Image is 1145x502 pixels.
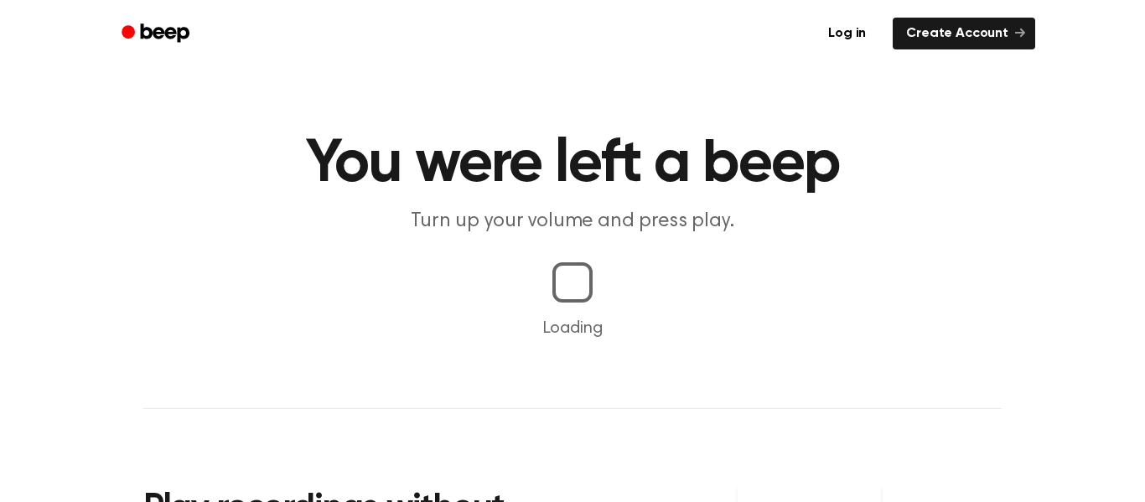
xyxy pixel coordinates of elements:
[893,18,1035,49] a: Create Account
[110,18,205,50] a: Beep
[811,14,883,53] a: Log in
[143,134,1002,194] h1: You were left a beep
[20,316,1125,341] p: Loading
[251,208,894,235] p: Turn up your volume and press play.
